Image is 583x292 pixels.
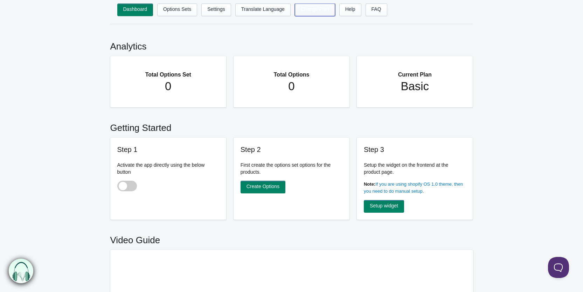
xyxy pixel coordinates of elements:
[9,258,34,283] img: bxm.png
[366,4,387,16] a: FAQ
[248,79,336,93] h1: 0
[364,161,466,175] p: Setup the widget on the frontend at the product page.
[110,227,473,250] h2: Video Guide
[248,63,336,79] h2: Total Options
[124,63,213,79] h2: Total Options Set
[157,4,197,16] a: Options Sets
[371,63,459,79] h2: Current Plan
[117,4,153,16] a: Dashboard
[117,161,220,175] p: Activate the app directly using the below button
[241,161,343,175] p: First create the options set options for the products.
[371,79,459,93] h1: Basic
[235,4,291,16] a: Translate Language
[295,4,335,16] a: Change Plan
[241,145,343,154] h3: Step 2
[241,181,285,193] a: Create Options
[364,181,463,194] a: If you are using shopify OS 1.0 theme, then you need to do manual setup.
[124,79,213,93] h1: 0
[364,200,404,213] a: Setup widget
[110,114,473,138] h2: Getting Started
[201,4,231,16] a: Settings
[339,4,361,16] a: Help
[364,145,466,154] h3: Step 3
[364,181,375,187] b: Note:
[117,145,220,154] h3: Step 1
[548,257,569,278] iframe: Toggle Customer Support
[110,33,473,56] h2: Analytics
